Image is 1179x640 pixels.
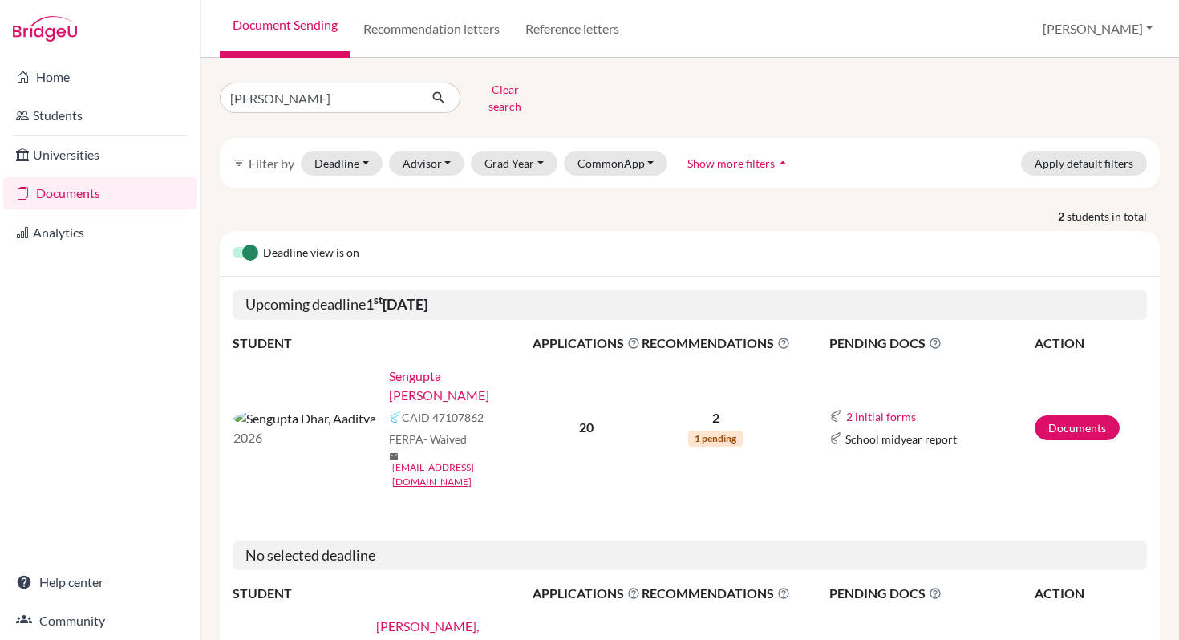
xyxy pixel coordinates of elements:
span: students in total [1067,208,1160,225]
button: 2 initial forms [845,407,917,426]
h5: Upcoming deadline [233,290,1147,320]
button: Advisor [389,151,465,176]
span: APPLICATIONS [533,334,640,353]
th: STUDENT [233,583,532,604]
b: 1 [DATE] [366,295,427,313]
p: 2026 [233,428,376,448]
strong: 2 [1058,208,1067,225]
p: 2 [642,408,790,427]
a: Universities [3,139,196,171]
span: School midyear report [845,431,957,448]
span: 1 pending [688,431,743,447]
button: Deadline [301,151,383,176]
i: filter_list [233,156,245,169]
span: FERPA [389,431,467,448]
b: 20 [579,419,594,435]
img: Common App logo [389,411,402,424]
button: CommonApp [564,151,668,176]
span: CAID 47107862 [402,409,484,426]
span: PENDING DOCS [829,334,1034,353]
a: Sengupta [PERSON_NAME] [389,367,543,405]
span: mail [389,452,399,461]
button: Show more filtersarrow_drop_up [674,151,804,176]
img: Common App logo [829,410,842,423]
span: Show more filters [687,156,775,170]
a: Analytics [3,217,196,249]
i: arrow_drop_up [775,155,791,171]
img: Bridge-U [13,16,77,42]
th: STUDENT [233,333,532,354]
button: Apply default filters [1021,151,1147,176]
a: Documents [3,177,196,209]
a: Students [3,99,196,132]
th: ACTION [1034,333,1147,354]
span: PENDING DOCS [829,584,1034,603]
a: [EMAIL_ADDRESS][DOMAIN_NAME] [392,460,543,489]
button: [PERSON_NAME] [1035,14,1160,44]
img: Sengupta Dhar, Aaditya [233,409,376,428]
button: Grad Year [471,151,557,176]
span: RECOMMENDATIONS [642,334,790,353]
input: Find student by name... [220,83,419,113]
a: Home [3,61,196,93]
h5: No selected deadline [233,541,1147,571]
a: Help center [3,566,196,598]
th: ACTION [1034,583,1147,604]
span: RECOMMENDATIONS [642,584,790,603]
a: Documents [1035,415,1120,440]
span: Filter by [249,156,294,171]
span: Deadline view is on [263,244,359,263]
span: - Waived [423,432,467,446]
a: Community [3,605,196,637]
img: Common App logo [829,432,842,445]
sup: st [374,294,383,306]
button: Clear search [460,77,549,119]
span: APPLICATIONS [533,584,640,603]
